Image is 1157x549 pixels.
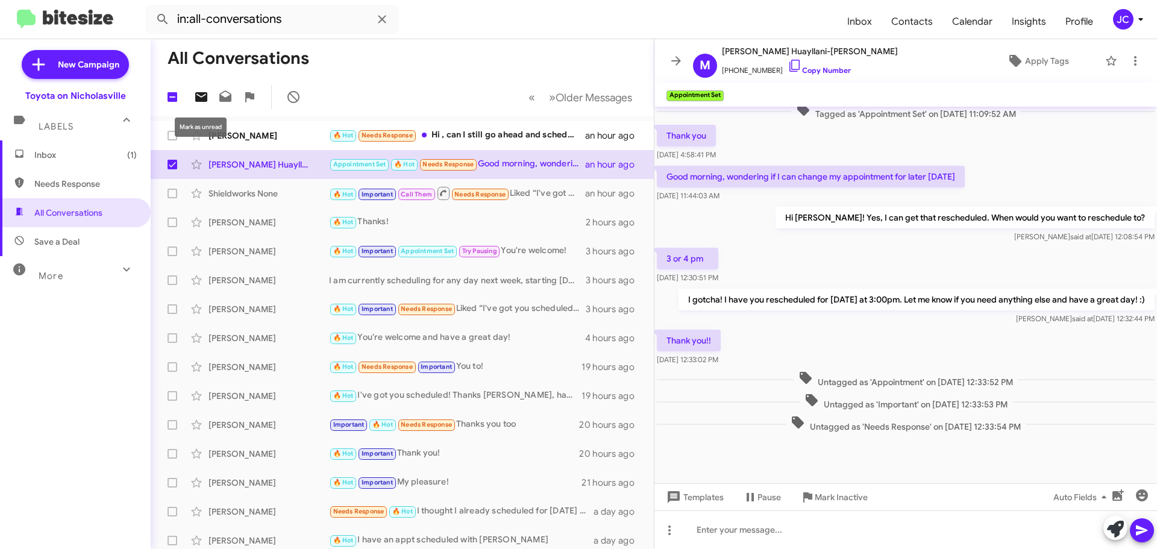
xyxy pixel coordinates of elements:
[329,475,582,489] div: My pleasure!
[329,157,585,171] div: Good morning, wondering if I can change my appointment for later [DATE]
[585,332,644,344] div: 4 hours ago
[372,421,393,428] span: 🔥 Hot
[657,166,965,187] p: Good morning, wondering if I can change my appointment for later [DATE]
[786,415,1026,433] span: Untagged as 'Needs Response' on [DATE] 12:33:54 PM
[333,160,386,168] span: Appointment Set
[585,158,644,171] div: an hour ago
[791,486,877,508] button: Mark Inactive
[146,5,399,34] input: Search
[521,85,542,110] button: Previous
[1016,314,1155,323] span: [PERSON_NAME] [DATE] 12:32:44 PM
[582,361,644,373] div: 19 hours ago
[34,207,102,219] span: All Conversations
[657,191,720,200] span: [DATE] 11:44:03 AM
[333,363,354,371] span: 🔥 Hot
[362,190,393,198] span: Important
[329,244,586,258] div: You're welcome!
[401,421,452,428] span: Needs Response
[34,236,80,248] span: Save a Deal
[127,149,137,161] span: (1)
[700,56,710,75] span: M
[39,271,63,281] span: More
[333,218,354,226] span: 🔥 Hot
[586,274,644,286] div: 3 hours ago
[175,118,227,137] div: Mark as unread
[776,207,1155,228] p: Hi [PERSON_NAME]! Yes, I can get that rescheduled. When would you want to reschedule to?
[329,447,579,460] div: Thank you!
[791,102,1021,120] span: Tagged as 'Appointment Set' on [DATE] 11:09:52 AM
[579,419,644,431] div: 20 hours ago
[209,245,329,257] div: [PERSON_NAME]
[333,450,354,457] span: 🔥 Hot
[209,390,329,402] div: [PERSON_NAME]
[22,50,129,79] a: New Campaign
[209,303,329,315] div: [PERSON_NAME]
[209,535,329,547] div: [PERSON_NAME]
[586,216,644,228] div: 2 hours ago
[329,418,579,431] div: Thanks you too
[362,131,413,139] span: Needs Response
[582,477,644,489] div: 21 hours ago
[794,371,1018,388] span: Untagged as 'Appointment' on [DATE] 12:33:52 PM
[329,331,585,345] div: You're welcome and have a great day!
[942,4,1002,39] a: Calendar
[549,90,556,105] span: »
[657,355,718,364] span: [DATE] 12:33:02 PM
[209,187,329,199] div: Shieldworks None
[168,49,309,68] h1: All Conversations
[666,90,724,101] small: Appointment Set
[333,131,354,139] span: 🔥 Hot
[757,486,781,508] span: Pause
[362,305,393,313] span: Important
[25,90,126,102] div: Toyota on Nicholasville
[209,130,329,142] div: [PERSON_NAME]
[329,302,586,316] div: Liked “I've got you scheduled! You're welcome. Thanks [PERSON_NAME], have a great day!”
[586,303,644,315] div: 3 hours ago
[39,121,74,132] span: Labels
[58,58,119,71] span: New Campaign
[882,4,942,39] a: Contacts
[733,486,791,508] button: Pause
[454,190,506,198] span: Needs Response
[664,486,724,508] span: Templates
[422,160,474,168] span: Needs Response
[722,44,898,58] span: [PERSON_NAME] Huayllani-[PERSON_NAME]
[209,477,329,489] div: [PERSON_NAME]
[209,419,329,431] div: [PERSON_NAME]
[333,305,354,313] span: 🔥 Hot
[392,507,413,515] span: 🔥 Hot
[329,533,594,547] div: I have an appt scheduled with [PERSON_NAME]
[594,506,644,518] div: a day ago
[401,190,432,198] span: Call Them
[1053,486,1111,508] span: Auto Fields
[586,245,644,257] div: 3 hours ago
[1056,4,1103,39] a: Profile
[333,334,354,342] span: 🔥 Hot
[838,4,882,39] a: Inbox
[657,248,718,269] p: 3 or 4 pm
[329,128,585,142] div: Hi , can I still go ahead and schedule that service ?
[329,360,582,374] div: You to!
[34,178,137,190] span: Needs Response
[401,305,452,313] span: Needs Response
[657,150,716,159] span: [DATE] 4:58:41 PM
[1113,9,1133,30] div: JC
[1025,50,1069,72] span: Apply Tags
[209,506,329,518] div: [PERSON_NAME]
[556,91,632,104] span: Older Messages
[579,448,644,460] div: 20 hours ago
[333,247,354,255] span: 🔥 Hot
[462,247,497,255] span: Try Pausing
[209,448,329,460] div: [PERSON_NAME]
[34,149,137,161] span: Inbox
[657,125,716,146] p: Thank you
[1014,232,1155,241] span: [PERSON_NAME] [DATE] 12:08:54 PM
[329,215,586,229] div: Thanks!
[209,274,329,286] div: [PERSON_NAME]
[1002,4,1056,39] a: Insights
[362,247,393,255] span: Important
